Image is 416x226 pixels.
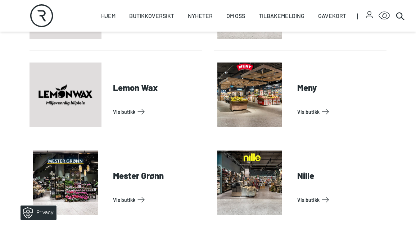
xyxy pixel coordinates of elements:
[113,194,199,206] a: Vis Butikk: Mester Grønn
[297,106,384,117] a: Vis Butikk: Meny
[7,203,66,222] iframe: Manage Preferences
[297,194,384,206] a: Vis Butikk: Nille
[379,10,390,22] button: Open Accessibility Menu
[113,106,199,117] a: Vis Butikk: Lemon Wax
